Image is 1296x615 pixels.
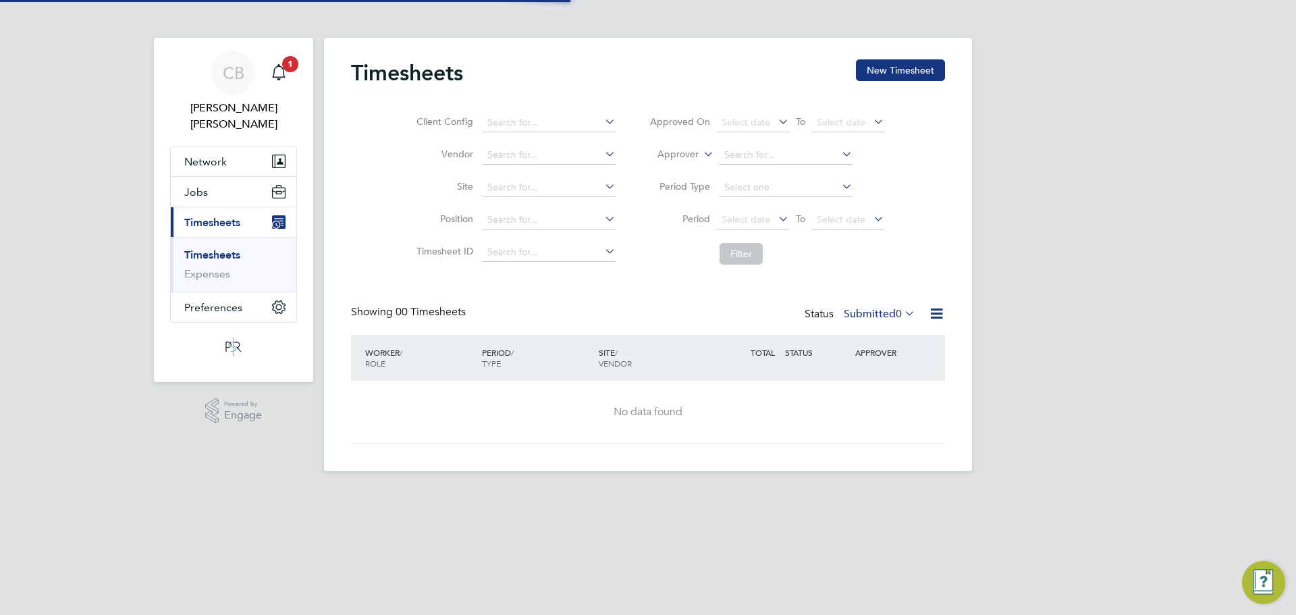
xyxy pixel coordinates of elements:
[170,336,297,358] a: Go to home page
[720,146,853,165] input: Search for...
[792,113,809,130] span: To
[483,211,616,230] input: Search for...
[400,347,402,358] span: /
[282,56,298,72] span: 1
[412,180,473,192] label: Site
[817,116,865,128] span: Select date
[805,305,918,324] div: Status
[351,305,468,319] div: Showing
[615,347,618,358] span: /
[224,410,262,421] span: Engage
[479,340,595,375] div: PERIOD
[396,305,466,319] span: 00 Timesheets
[412,213,473,225] label: Position
[482,358,501,369] span: TYPE
[751,347,775,358] span: TOTAL
[223,64,244,82] span: CB
[844,307,915,321] label: Submitted
[511,347,514,358] span: /
[483,113,616,132] input: Search for...
[364,405,932,419] div: No data found
[171,292,296,322] button: Preferences
[362,340,479,375] div: WORKER
[171,207,296,237] button: Timesheets
[1242,561,1285,604] button: Engage Resource Center
[412,245,473,257] label: Timesheet ID
[483,178,616,197] input: Search for...
[817,213,865,225] span: Select date
[649,115,710,128] label: Approved On
[412,148,473,160] label: Vendor
[184,248,240,261] a: Timesheets
[412,115,473,128] label: Client Config
[221,336,246,358] img: psrsolutions-logo-retina.png
[720,178,853,197] input: Select one
[483,243,616,262] input: Search for...
[184,267,230,280] a: Expenses
[170,51,297,132] a: CB[PERSON_NAME] [PERSON_NAME]
[722,116,770,128] span: Select date
[599,358,632,369] span: VENDOR
[638,148,699,161] label: Approver
[351,59,463,86] h2: Timesheets
[483,146,616,165] input: Search for...
[649,180,710,192] label: Period Type
[896,307,902,321] span: 0
[265,51,292,95] a: 1
[722,213,770,225] span: Select date
[595,340,712,375] div: SITE
[224,398,262,410] span: Powered by
[184,216,240,229] span: Timesheets
[856,59,945,81] button: New Timesheet
[171,237,296,292] div: Timesheets
[852,340,922,365] div: APPROVER
[792,210,809,228] span: To
[205,398,263,424] a: Powered byEngage
[184,186,208,198] span: Jobs
[184,301,242,314] span: Preferences
[170,100,297,132] span: Connor Bedwell
[365,358,385,369] span: ROLE
[171,177,296,207] button: Jobs
[154,38,313,382] nav: Main navigation
[649,213,710,225] label: Period
[782,340,852,365] div: STATUS
[171,146,296,176] button: Network
[720,243,763,265] button: Filter
[184,155,227,168] span: Network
